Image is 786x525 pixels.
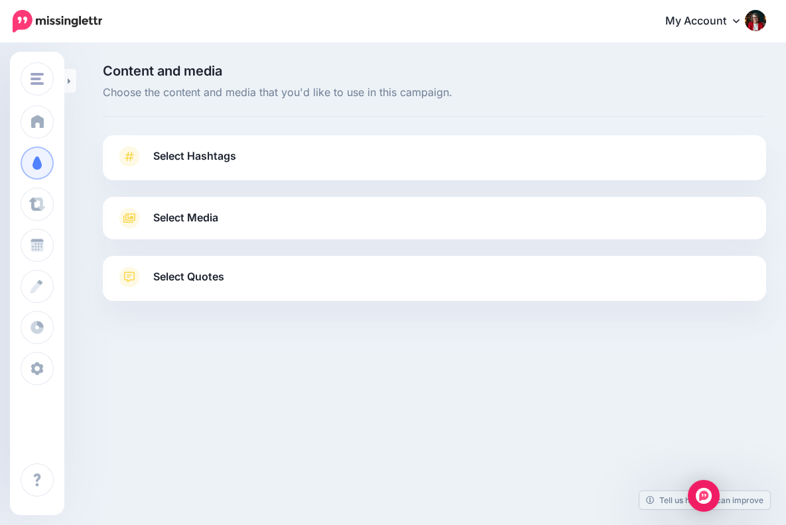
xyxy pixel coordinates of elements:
a: Tell us how we can improve [639,491,770,509]
a: My Account [652,5,766,38]
img: Missinglettr [13,10,102,32]
span: Select Hashtags [153,147,236,165]
a: Select Quotes [116,266,753,301]
span: Select Media [153,209,218,227]
span: Content and media [103,64,766,78]
a: Select Media [116,207,753,229]
div: Open Intercom Messenger [688,480,720,512]
img: menu.png [31,73,44,85]
span: Choose the content and media that you'd like to use in this campaign. [103,84,766,101]
a: Select Hashtags [116,146,753,180]
span: Select Quotes [153,268,224,286]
